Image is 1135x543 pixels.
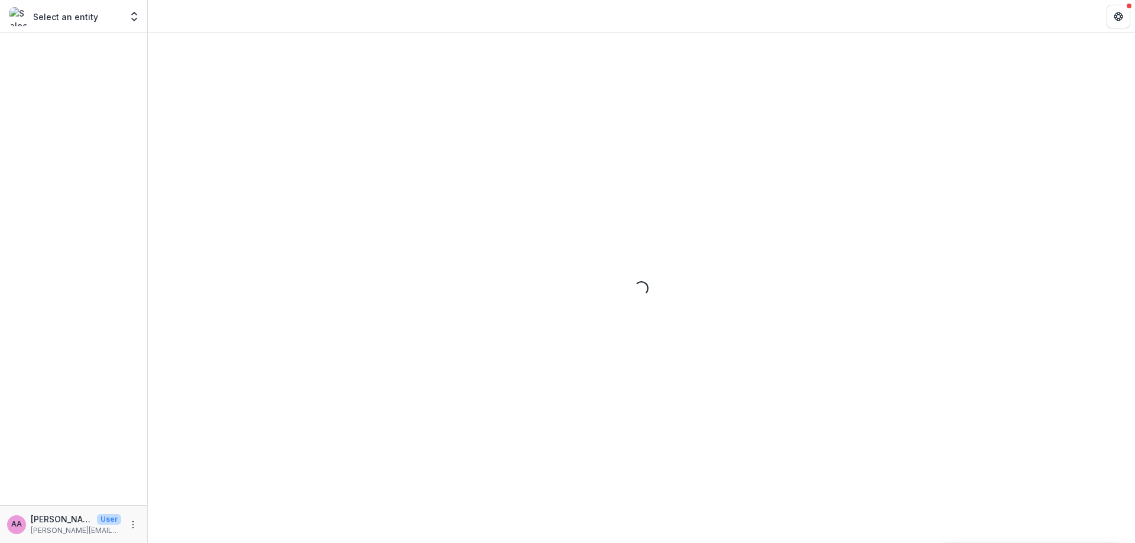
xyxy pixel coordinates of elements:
p: [PERSON_NAME] [31,513,92,525]
div: Annie Axe [11,521,22,528]
img: Select an entity [9,7,28,26]
button: Get Help [1107,5,1130,28]
p: User [97,514,121,525]
p: [PERSON_NAME][EMAIL_ADDRESS][DOMAIN_NAME] [31,525,121,536]
button: More [126,518,140,532]
button: Open entity switcher [126,5,142,28]
p: Select an entity [33,11,98,23]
